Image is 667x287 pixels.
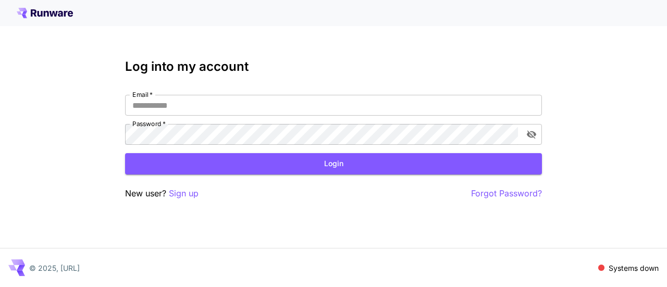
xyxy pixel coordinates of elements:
[125,59,542,74] h3: Log into my account
[132,90,153,99] label: Email
[125,153,542,174] button: Login
[522,125,541,144] button: toggle password visibility
[471,187,542,200] button: Forgot Password?
[609,263,659,273] p: Systems down
[132,119,166,128] label: Password
[29,263,80,273] p: © 2025, [URL]
[125,187,199,200] p: New user?
[169,187,199,200] button: Sign up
